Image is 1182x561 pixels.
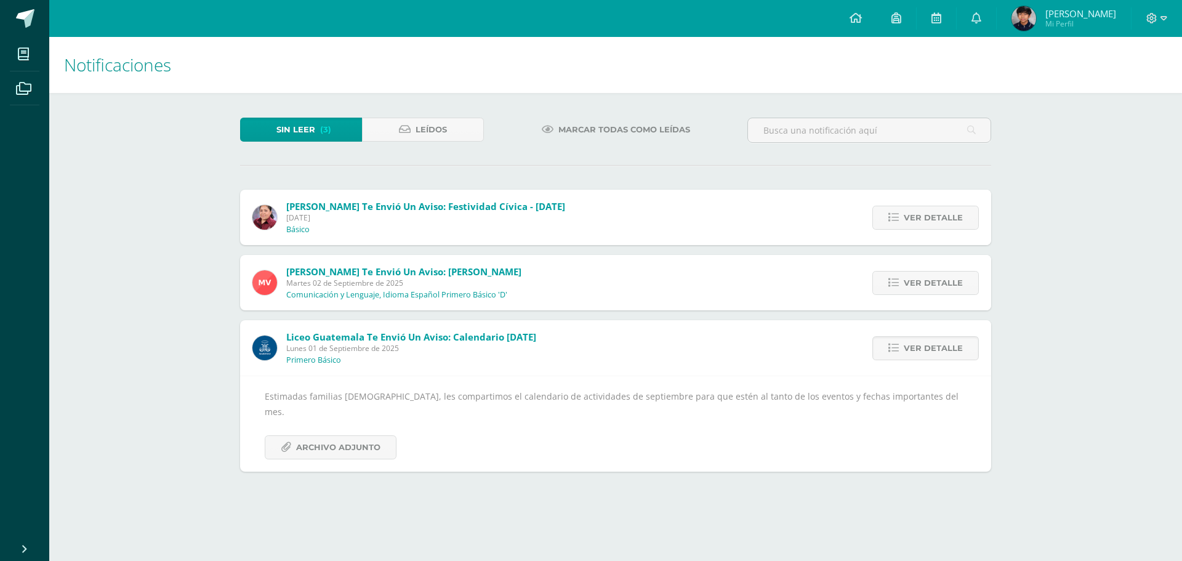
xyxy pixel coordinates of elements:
[64,53,171,76] span: Notificaciones
[286,343,536,353] span: Lunes 01 de Septiembre de 2025
[748,118,991,142] input: Busca una notificación aquí
[320,118,331,141] span: (3)
[240,118,362,142] a: Sin leer(3)
[296,436,380,459] span: Archivo Adjunto
[286,278,521,288] span: Martes 02 de Septiembre de 2025
[265,435,396,459] a: Archivo Adjunto
[286,200,565,212] span: [PERSON_NAME] te envió un aviso: Festividad Cívica - [DATE]
[526,118,706,142] a: Marcar todas como leídas
[286,212,565,223] span: [DATE]
[1045,7,1116,20] span: [PERSON_NAME]
[416,118,447,141] span: Leídos
[286,355,341,365] p: Primero Básico
[265,389,967,459] div: Estimadas familias [DEMOGRAPHIC_DATA], les compartimos el calendario de actividades de septiembre...
[904,206,963,229] span: Ver detalle
[276,118,315,141] span: Sin leer
[904,272,963,294] span: Ver detalle
[286,290,507,300] p: Comunicación y Lenguaje, Idioma Español Primero Básico 'D'
[252,336,277,360] img: b41cd0bd7c5dca2e84b8bd7996f0ae72.png
[252,205,277,230] img: ca38207ff64f461ec141487f36af9fbf.png
[286,225,310,235] p: Básico
[286,331,536,343] span: Liceo Guatemala te envió un aviso: Calendario [DATE]
[362,118,484,142] a: Leídos
[1011,6,1036,31] img: 9fd91414d7e9c7dd86d7e3aaac178aeb.png
[904,337,963,360] span: Ver detalle
[558,118,690,141] span: Marcar todas como leídas
[1045,18,1116,29] span: Mi Perfil
[286,265,521,278] span: [PERSON_NAME] te envió un aviso: [PERSON_NAME]
[252,270,277,295] img: 1ff341f52347efc33ff1d2a179cbdb51.png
